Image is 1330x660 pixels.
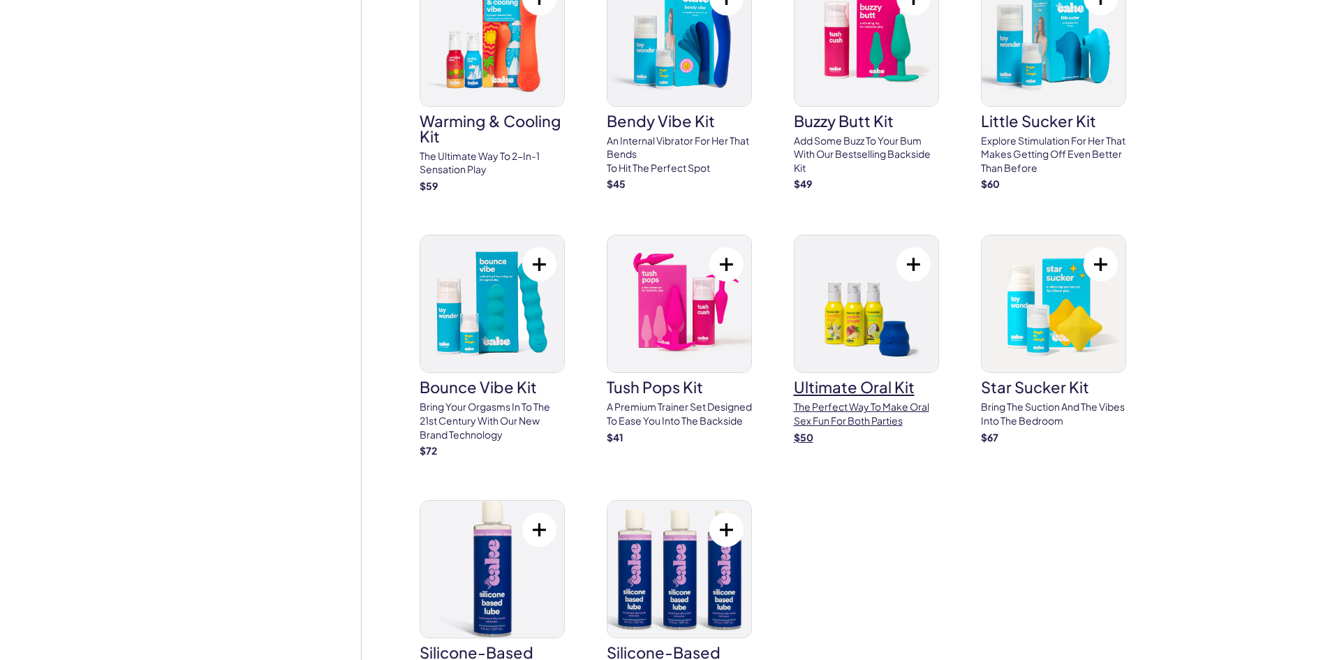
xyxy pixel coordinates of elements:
[420,444,437,457] strong: $ 72
[607,113,752,129] h3: Bendy Vibe Kit
[420,235,565,457] a: bounce vibe kitbounce vibe kitBring your orgasms in to the 21st century with our new brand techno...
[794,113,939,129] h3: buzzy butt kit
[794,177,812,190] strong: $ 49
[794,379,939,395] h3: ultimate oral kit
[607,177,626,190] strong: $ 45
[981,235,1126,444] a: star sucker kitstar sucker kitBring the suction and the vibes Into the bedroom$67
[981,431,998,443] strong: $ 67
[420,400,565,441] p: Bring your orgasms in to the 21st century with our new brand technology
[795,235,938,372] img: ultimate oral kit
[794,235,939,444] a: ultimate oral kitultimate oral kitThe perfect way to make oral sex fun for both parties$50
[794,400,939,427] p: The perfect way to make oral sex fun for both parties
[794,431,813,443] strong: $ 50
[607,501,751,638] img: Silicone-Based Lube – 8 oz, 3 bottles
[607,235,751,372] img: tush pops kit
[420,179,438,192] strong: $ 59
[607,431,623,443] strong: $ 41
[794,134,939,175] p: Add some buzz to your bum with our bestselling backside kit
[981,400,1126,427] p: Bring the suction and the vibes Into the bedroom
[981,113,1126,129] h3: little sucker kit
[420,235,564,372] img: bounce vibe kit
[981,134,1126,175] p: Explore Stimulation for Her that makes getting off even better than Before
[607,235,752,444] a: tush pops kittush pops kitA premium trainer set designed to ease you into the backside$41
[420,501,564,638] img: Silicone-Based Lube – 8 oz, 1 bottle
[981,379,1126,395] h3: star sucker kit
[420,149,565,177] p: The ultimate way to 2-in-1 sensation play
[420,379,565,395] h3: bounce vibe kit
[607,379,752,395] h3: tush pops kit
[607,400,752,427] p: A premium trainer set designed to ease you into the backside
[982,235,1125,372] img: star sucker kit
[420,113,565,144] h3: Warming & Cooling Kit
[981,177,1000,190] strong: $ 60
[607,134,752,175] p: An internal vibrator for her that bends to hit the perfect spot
